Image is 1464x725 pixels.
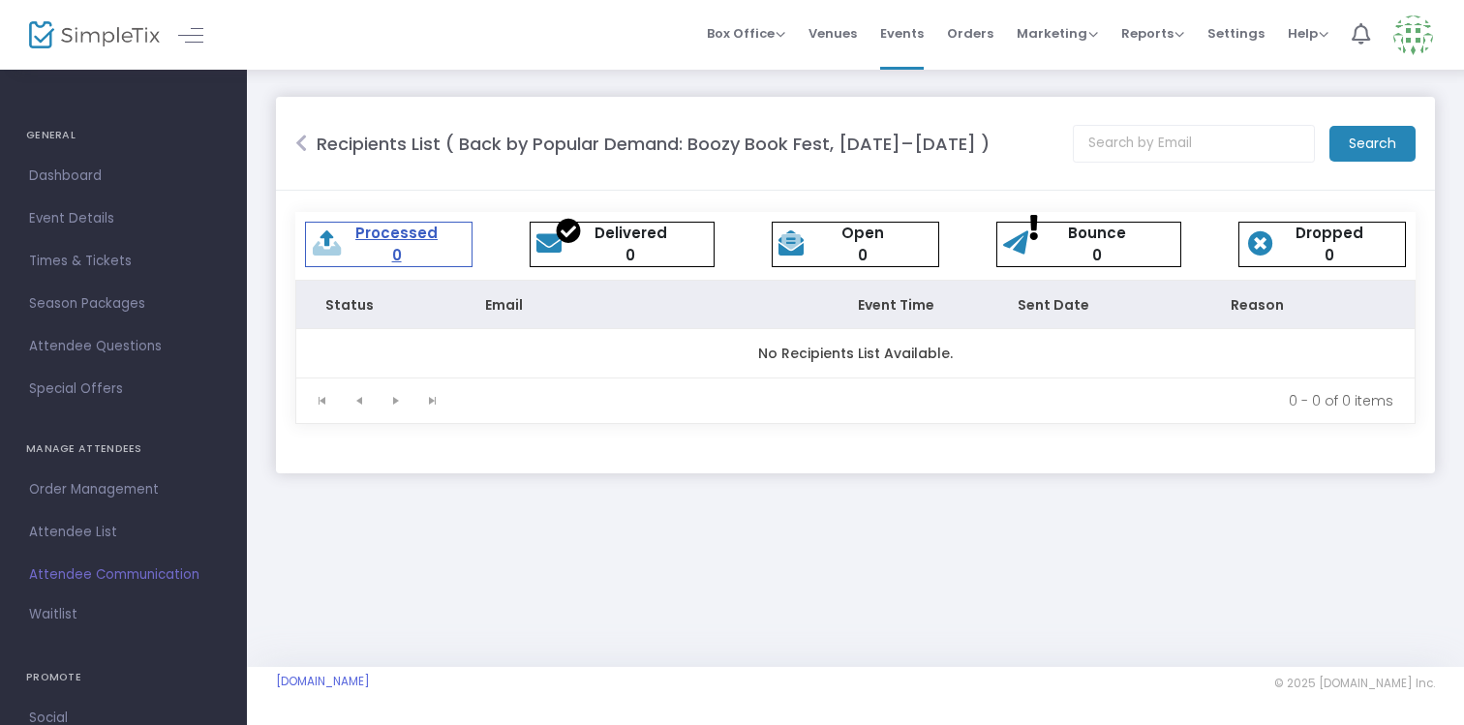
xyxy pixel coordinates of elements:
[1274,676,1435,691] span: © 2025 [DOMAIN_NAME] Inc.
[26,116,221,155] h4: GENERAL
[1288,24,1328,43] span: Help
[595,223,667,243] a: Delivered
[29,477,218,502] span: Order Management
[1202,281,1415,329] th: Reason
[829,281,989,329] th: Event Time
[1207,9,1265,58] span: Settings
[947,9,993,58] span: Orders
[465,391,1393,410] kendo-pager-info: 0 - 0 of 0 items
[1092,245,1102,265] a: 0
[29,164,218,189] span: Dashboard
[1068,223,1126,243] a: Bounce
[808,9,857,58] span: Venues
[296,329,1415,378] td: No Recipients List Available.
[625,245,635,265] a: 0
[29,334,218,359] span: Attendee Questions
[1121,24,1184,43] span: Reports
[355,223,438,243] a: Processed
[1017,24,1098,43] span: Marketing
[858,245,868,265] a: 0
[26,658,221,697] h4: PROMOTE
[29,562,218,588] span: Attendee Communication
[29,206,218,231] span: Event Details
[841,223,884,243] a: Open
[1329,126,1416,162] m-button: Search
[296,281,1415,378] div: Data table
[880,9,924,58] span: Events
[1073,125,1315,163] input: Search by Email
[989,281,1202,329] th: Sent Date
[26,430,221,468] h4: MANAGE ATTENDEES
[296,281,456,329] th: Status
[29,605,77,624] span: Waitlist
[1325,245,1334,265] a: 0
[29,291,218,317] span: Season Packages
[276,674,370,689] a: [DOMAIN_NAME]
[392,245,402,265] a: 0
[29,249,218,274] span: Times & Tickets
[456,281,829,329] th: Email
[29,520,218,545] span: Attendee List
[317,131,990,157] m-panel-title: Recipients List ( Back by Popular Demand: Boozy Book Fest, [DATE]–[DATE] )
[1296,223,1363,243] a: Dropped
[707,24,785,43] span: Box Office
[29,377,218,402] span: Special Offers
